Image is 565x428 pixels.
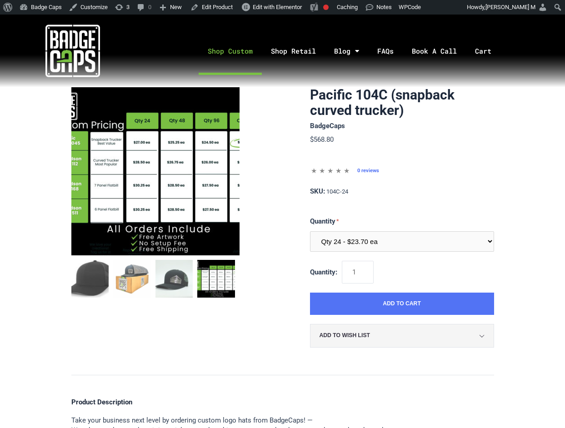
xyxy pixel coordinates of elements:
span: $568.80 [310,135,334,144]
button: mark as featured image [197,260,235,298]
nav: Menu [145,27,565,75]
span: Edit with Elementor [253,4,302,10]
img: BadgeCaps - Pacific 104C [155,260,193,298]
button: Add to Wish List [310,324,494,348]
button: mark as featured image [113,260,151,298]
span: SKU: [310,187,325,195]
a: 0 reviews [357,168,379,174]
span: Quantity: [310,268,337,276]
h4: Product Description [71,398,494,406]
a: Book A Call [403,27,466,75]
img: BadgeCaps - Pacific 104C [71,260,109,298]
span: 104C-24 [326,188,348,195]
a: Blog [325,27,368,75]
span: BadgeCaps [310,123,494,129]
img: BadgeCaps custom logo hats [113,260,151,298]
h1: Pacific 104C (snapback curved trucker) [310,87,494,118]
a: Cart [466,27,512,75]
a: Shop Custom [199,27,262,75]
div: Focus keyphrase not set [323,5,329,10]
label: Quantity [310,216,494,227]
button: Add to Cart [310,293,494,315]
span: [PERSON_NAME] M [485,4,535,10]
img: badgecaps white logo with green acccent [45,24,100,78]
button: mark as featured image [155,260,193,298]
a: FAQs [368,27,403,75]
a: Shop Retail [262,27,325,75]
button: mark as featured image [71,260,109,298]
iframe: Chat Widget [520,384,565,428]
